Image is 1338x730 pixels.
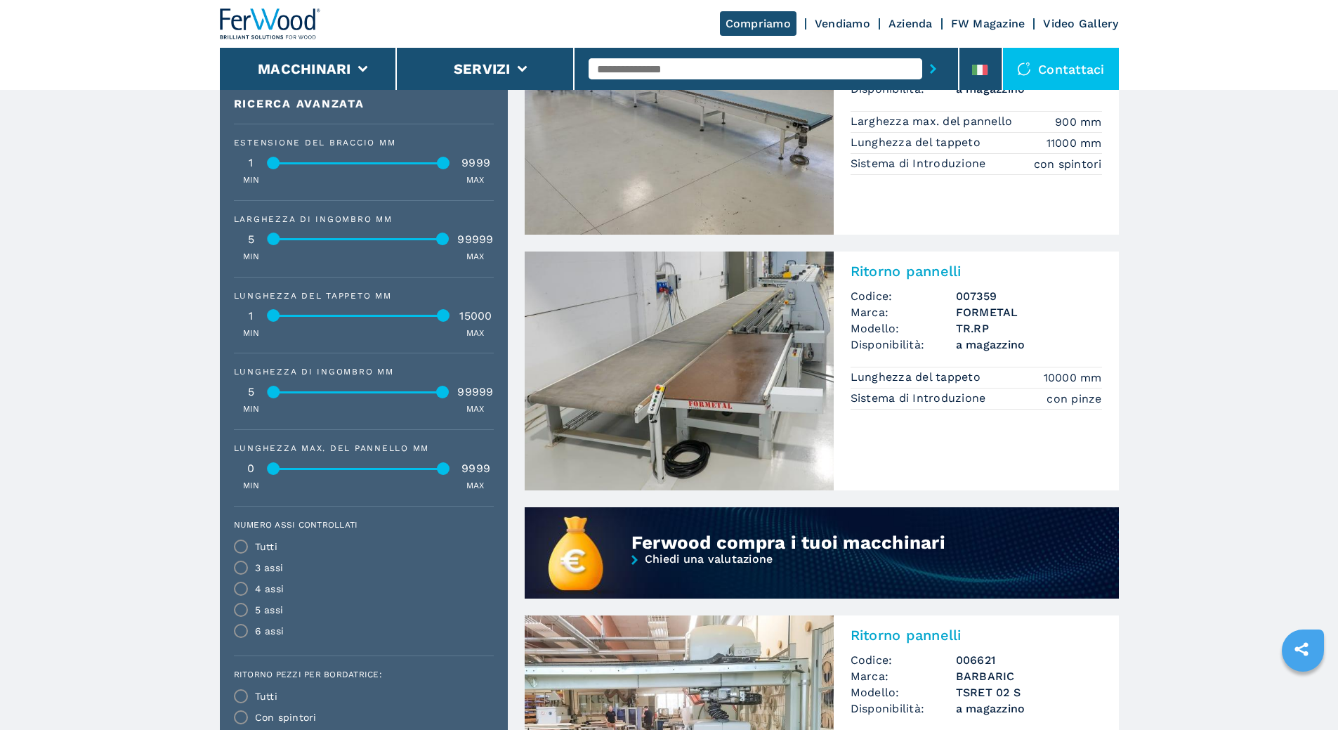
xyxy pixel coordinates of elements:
[255,712,317,722] div: Con spintori
[234,463,269,474] div: 0
[956,320,1102,337] h3: TR.RP
[234,292,494,300] div: Lunghezza del tappeto mm
[243,327,260,339] p: MIN
[888,17,933,30] a: Azienda
[851,652,956,668] span: Codice:
[255,626,284,636] div: 6 assi
[1278,667,1327,719] iframe: Chat
[851,700,956,717] span: Disponibilità:
[234,386,269,398] div: 5
[851,304,956,320] span: Marca:
[255,563,284,573] div: 3 assi
[956,684,1102,700] h3: TSRET 02 S
[457,386,493,398] div: 99999
[922,53,944,85] button: submit-button
[243,251,260,263] p: MIN
[454,60,511,77] button: Servizi
[255,605,284,615] div: 5 assi
[459,157,494,169] div: 9999
[1044,370,1102,386] em: 10000 mm
[466,327,485,339] p: MAX
[459,311,494,322] div: 15000
[234,98,494,110] div: Ricerca Avanzata
[1047,391,1101,407] em: con pinze
[243,480,260,492] p: MIN
[956,288,1102,304] h3: 007359
[234,215,494,223] div: Larghezza di ingombro mm
[1017,62,1031,76] img: Contattaci
[851,135,985,150] p: Lunghezza del tappeto
[956,304,1102,320] h3: FORMETAL
[525,554,1119,601] a: Chiedi una valutazione
[956,337,1102,353] span: a magazzino
[255,691,277,701] div: Tutti
[851,684,956,700] span: Modello:
[1284,632,1319,667] a: sharethis
[466,403,485,415] p: MAX
[851,288,956,304] span: Codice:
[234,138,494,147] div: Estensione del braccio mm
[466,174,485,186] p: MAX
[951,17,1025,30] a: FW Magazine
[234,444,494,452] div: Lunghezza max. del pannello mm
[525,252,1119,490] a: Ritorno pannelli FORMETAL TR.RPRitorno pannelliCodice:007359Marca:FORMETALModello:TR.RPDisponibil...
[243,403,260,415] p: MIN
[1034,156,1102,172] em: con spintori
[466,251,485,263] p: MAX
[1003,48,1119,90] div: Contattaci
[851,320,956,337] span: Modello:
[255,584,284,594] div: 4 assi
[258,60,351,77] button: Macchinari
[851,114,1016,129] p: Larghezza max. del pannello
[234,367,494,376] div: Lunghezza di ingombro mm
[459,463,494,474] div: 9999
[851,337,956,353] span: Disponibilità:
[234,234,269,245] div: 5
[457,234,493,245] div: 99999
[234,157,269,169] div: 1
[720,11,796,36] a: Compriamo
[255,542,277,552] div: Tutti
[956,668,1102,684] h3: BARBARIC
[234,521,485,529] label: Numero assi controllati
[851,263,1102,280] h2: Ritorno pannelli
[956,700,1102,717] span: a magazzino
[525,252,834,490] img: Ritorno pannelli FORMETAL TR.RP
[243,174,260,186] p: MIN
[1055,114,1102,130] em: 900 mm
[466,480,485,492] p: MAX
[1043,17,1118,30] a: Video Gallery
[234,670,485,679] label: Ritorno pezzi per bordatrice:
[851,370,985,385] p: Lunghezza del tappeto
[631,531,1021,554] div: Ferwood compra i tuoi macchinari
[815,17,870,30] a: Vendiamo
[1047,135,1102,151] em: 11000 mm
[851,156,990,171] p: Sistema di Introduzione
[851,627,1102,644] h2: Ritorno pannelli
[234,311,269,322] div: 1
[220,8,321,39] img: Ferwood
[851,391,990,406] p: Sistema di Introduzione
[851,668,956,684] span: Marca:
[956,652,1102,668] h3: 006621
